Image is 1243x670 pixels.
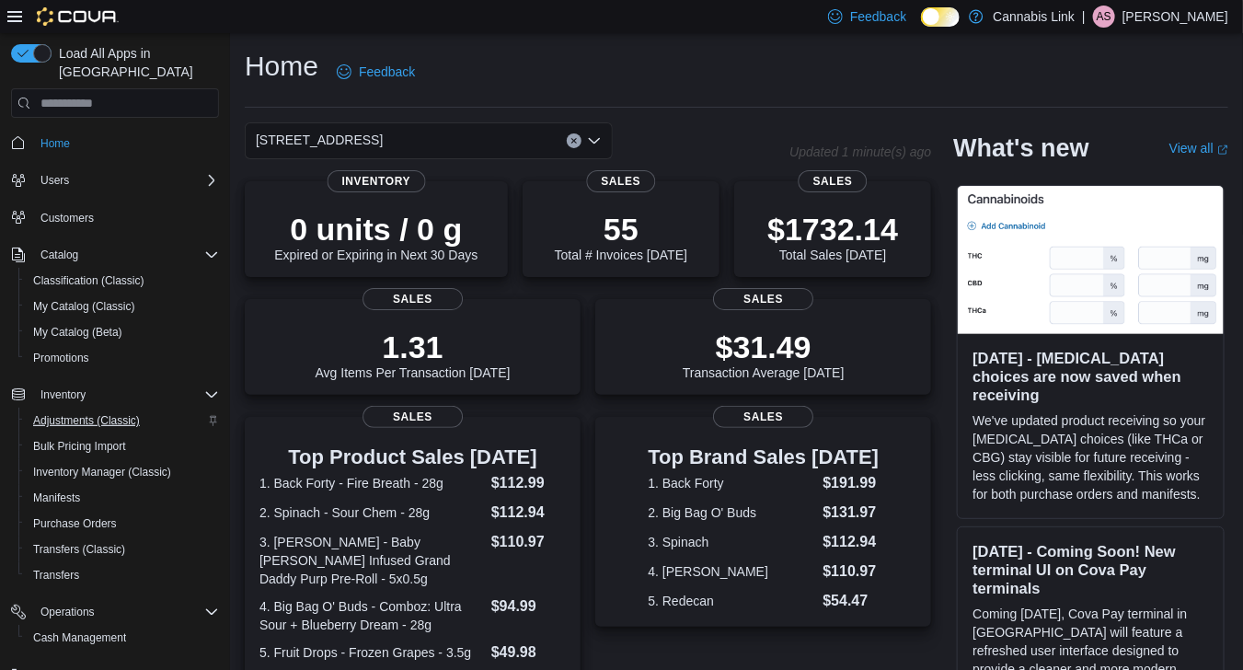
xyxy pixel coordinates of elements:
span: Operations [40,605,95,619]
button: Transfers [18,562,226,588]
span: My Catalog (Classic) [26,295,219,318]
span: Inventory [33,384,219,406]
button: Customers [4,204,226,231]
span: Cash Management [26,627,219,649]
div: Total # Invoices [DATE] [555,211,687,262]
div: Transaction Average [DATE] [683,329,845,380]
span: Promotions [26,347,219,369]
button: Clear input [567,133,581,148]
span: Sales [586,170,655,192]
button: Cash Management [18,625,226,651]
button: Catalog [4,242,226,268]
button: My Catalog (Classic) [18,294,226,319]
button: Promotions [18,345,226,371]
dt: 5. Redecan [648,592,815,610]
span: Catalog [40,248,78,262]
span: My Catalog (Beta) [26,321,219,343]
span: Sales [713,406,814,428]
span: AS [1097,6,1111,28]
a: Purchase Orders [26,513,124,535]
div: Andrew Stewart [1093,6,1115,28]
span: Purchase Orders [26,513,219,535]
dt: 4. Big Bag O' Buds - Comboz: Ultra Sour + Blueberry Dream - 28g [259,597,484,634]
dd: $49.98 [491,641,566,664]
span: Cash Management [33,630,126,645]
span: My Catalog (Beta) [33,325,122,340]
p: Updated 1 minute(s) ago [789,144,931,159]
span: Manifests [33,491,80,505]
span: Load All Apps in [GEOGRAPHIC_DATA] [52,44,219,81]
button: Transfers (Classic) [18,537,226,562]
span: Catalog [33,244,219,266]
span: Manifests [26,487,219,509]
dt: 1. Back Forty - Fire Breath - 28g [259,474,484,492]
span: Purchase Orders [33,516,117,531]
span: Transfers (Classic) [26,538,219,560]
input: Dark Mode [921,7,960,27]
h3: [DATE] - [MEDICAL_DATA] choices are now saved when receiving [973,349,1209,404]
dt: 2. Spinach - Sour Chem - 28g [259,503,484,522]
a: My Catalog (Beta) [26,321,130,343]
svg: External link [1217,144,1228,156]
div: Total Sales [DATE] [767,211,898,262]
button: Users [4,167,226,193]
span: Users [40,173,69,188]
span: [STREET_ADDRESS] [256,129,383,151]
dt: 4. [PERSON_NAME] [648,562,815,581]
span: Classification (Classic) [33,273,144,288]
p: $31.49 [683,329,845,365]
dt: 3. Spinach [648,533,815,551]
button: Inventory Manager (Classic) [18,459,226,485]
p: | [1082,6,1086,28]
dd: $110.97 [823,560,880,583]
span: Sales [799,170,868,192]
span: Home [33,131,219,154]
span: Inventory Manager (Classic) [33,465,171,479]
a: Home [33,133,77,155]
a: Transfers [26,564,86,586]
a: Promotions [26,347,97,369]
a: Adjustments (Classic) [26,410,147,432]
span: Customers [33,206,219,229]
dt: 2. Big Bag O' Buds [648,503,815,522]
dd: $94.99 [491,595,566,618]
p: $1732.14 [767,211,898,248]
a: Feedback [329,53,422,90]
dd: $54.47 [823,590,880,612]
button: Home [4,129,226,156]
button: Inventory [33,384,93,406]
span: Bulk Pricing Import [26,435,219,457]
span: My Catalog (Classic) [33,299,135,314]
dd: $112.94 [491,502,566,524]
button: Classification (Classic) [18,268,226,294]
span: Transfers [26,564,219,586]
a: Transfers (Classic) [26,538,132,560]
span: Promotions [33,351,89,365]
span: Home [40,136,70,151]
a: Customers [33,207,101,229]
span: Users [33,169,219,191]
a: Cash Management [26,627,133,649]
button: Manifests [18,485,226,511]
div: Avg Items Per Transaction [DATE] [316,329,511,380]
dd: $112.94 [823,531,880,553]
button: My Catalog (Beta) [18,319,226,345]
h3: Top Brand Sales [DATE] [648,446,879,468]
button: Operations [4,599,226,625]
dt: 5. Fruit Drops - Frozen Grapes - 3.5g [259,643,484,662]
span: Customers [40,211,94,225]
dd: $191.99 [823,472,880,494]
a: Bulk Pricing Import [26,435,133,457]
button: Operations [33,601,102,623]
a: Manifests [26,487,87,509]
span: Inventory [328,170,426,192]
a: View allExternal link [1169,141,1228,156]
dd: $110.97 [491,531,566,553]
img: Cova [37,7,119,26]
span: Bulk Pricing Import [33,439,126,454]
p: 1.31 [316,329,511,365]
a: My Catalog (Classic) [26,295,143,318]
span: Operations [33,601,219,623]
button: Open list of options [587,133,602,148]
h1: Home [245,48,318,85]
